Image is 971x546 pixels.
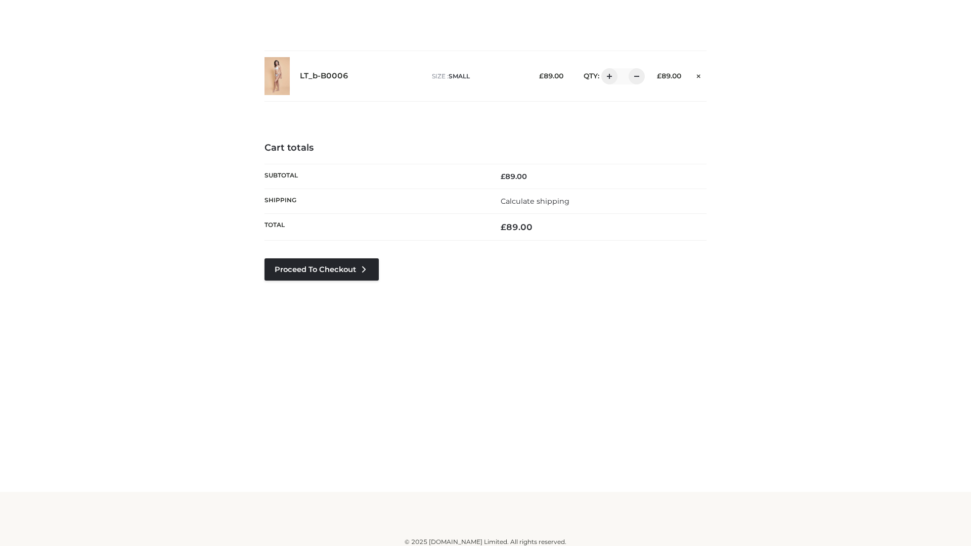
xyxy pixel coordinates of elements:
bdi: 89.00 [501,222,533,232]
span: £ [539,72,544,80]
span: £ [501,172,505,181]
span: £ [501,222,506,232]
th: Shipping [264,189,485,213]
span: SMALL [449,72,470,80]
bdi: 89.00 [501,172,527,181]
div: QTY: [573,68,641,84]
h4: Cart totals [264,143,707,154]
span: £ [657,72,661,80]
a: LT_b-B0006 [300,71,348,81]
bdi: 89.00 [657,72,681,80]
img: LT_b-B0006 - SMALL [264,57,290,95]
a: Calculate shipping [501,197,569,206]
a: Proceed to Checkout [264,258,379,281]
a: Remove this item [691,68,707,81]
th: Subtotal [264,164,485,189]
th: Total [264,214,485,241]
bdi: 89.00 [539,72,563,80]
p: size : [432,72,523,81]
